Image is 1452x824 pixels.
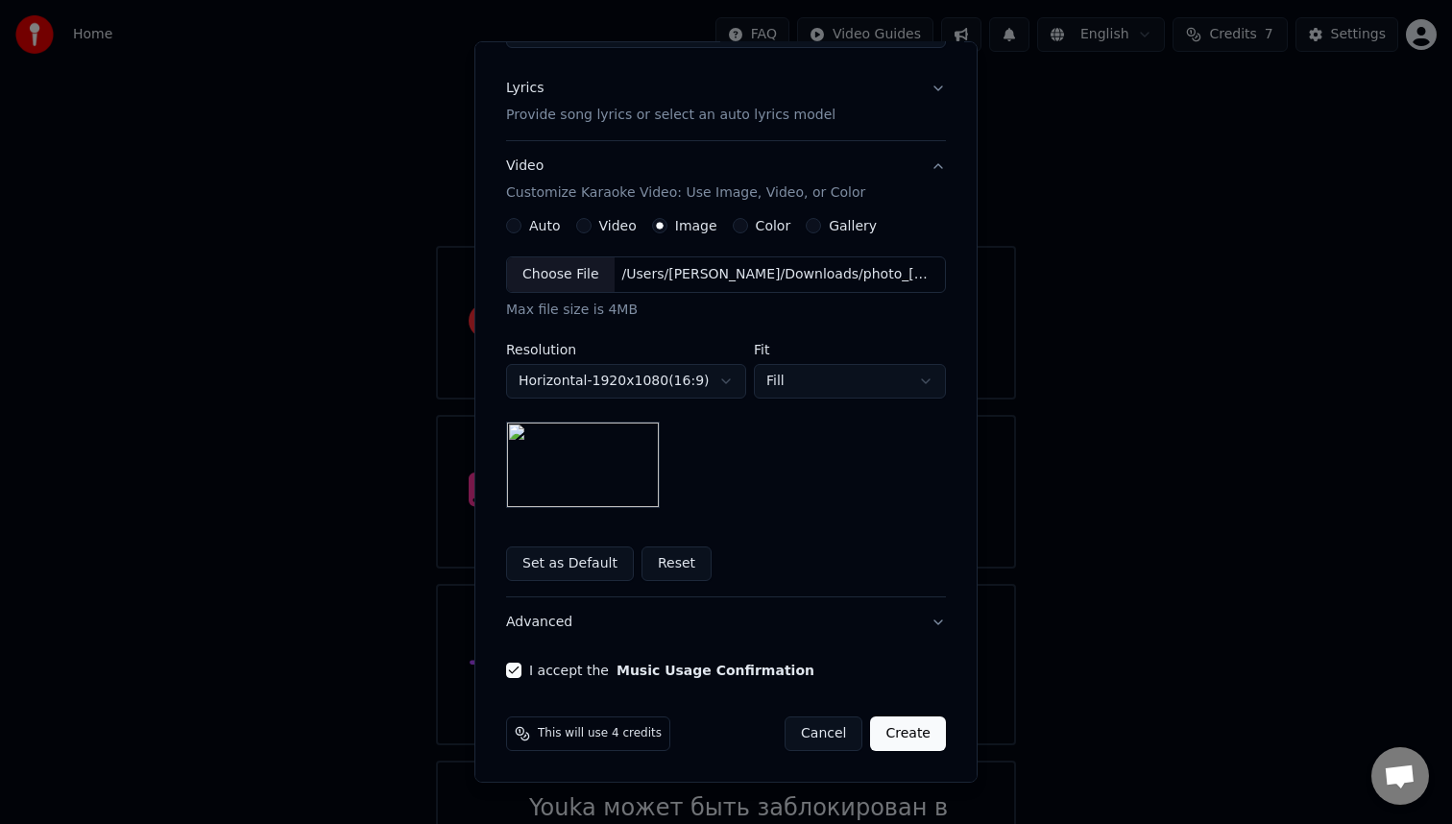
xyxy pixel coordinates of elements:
[756,219,791,232] label: Color
[538,726,662,741] span: This will use 4 credits
[870,716,946,751] button: Create
[506,301,946,320] div: Max file size is 4MB
[506,597,946,647] button: Advanced
[506,157,865,203] div: Video
[506,141,946,218] button: VideoCustomize Karaoke Video: Use Image, Video, or Color
[615,265,941,284] div: /Users/[PERSON_NAME]/Downloads/photo_[DATE] 11.54.50.jpeg
[599,219,637,232] label: Video
[785,716,862,751] button: Cancel
[529,664,814,677] label: I accept the
[506,218,946,596] div: VideoCustomize Karaoke Video: Use Image, Video, or Color
[641,546,712,581] button: Reset
[675,219,717,232] label: Image
[829,219,877,232] label: Gallery
[506,63,946,140] button: LyricsProvide song lyrics or select an auto lyrics model
[529,219,561,232] label: Auto
[617,664,814,677] button: I accept the
[506,546,634,581] button: Set as Default
[507,257,615,292] div: Choose File
[506,106,835,125] p: Provide song lyrics or select an auto lyrics model
[754,343,946,356] label: Fit
[506,183,865,203] p: Customize Karaoke Video: Use Image, Video, or Color
[506,79,544,98] div: Lyrics
[506,343,746,356] label: Resolution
